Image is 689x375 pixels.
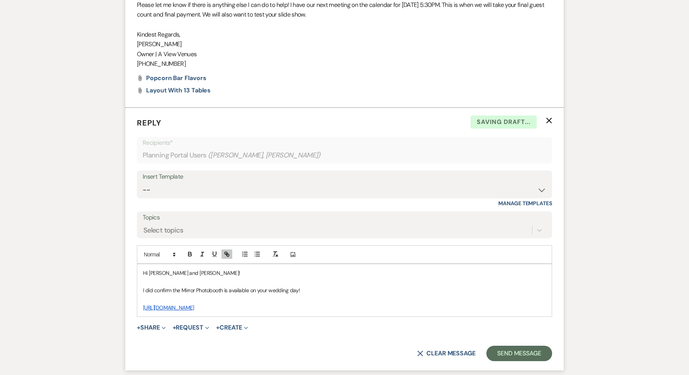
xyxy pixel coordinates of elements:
button: Clear message [417,350,476,357]
p: Kindest Regards, [137,30,552,40]
p: Hi [PERSON_NAME] and [PERSON_NAME]! [143,269,546,277]
p: [PHONE_NUMBER] [137,59,552,69]
a: Popcorn Bar Flavors [146,75,206,81]
a: Manage Templates [498,200,552,207]
button: Send Message [486,346,552,361]
a: Layout with 13 tables [146,87,211,94]
div: Insert Template [143,171,546,182]
p: Owner | A View Venues [137,49,552,59]
p: Recipients* [143,138,546,148]
label: Topics [143,212,546,223]
button: Share [137,325,166,331]
span: + [216,325,220,331]
span: + [137,325,140,331]
span: Saving draft... [471,116,537,129]
span: + [173,325,176,331]
span: Popcorn Bar Flavors [146,74,206,82]
p: [PERSON_NAME] [137,39,552,49]
button: Create [216,325,248,331]
span: ( [PERSON_NAME], [PERSON_NAME] ) [208,150,321,161]
div: Select topics [143,225,183,236]
button: Request [173,325,209,331]
p: I did confirm the Mirror Photobooth is available on your wedding day! [143,286,546,295]
span: Layout with 13 tables [146,86,211,94]
span: Reply [137,118,161,128]
div: Planning Portal Users [143,148,546,163]
a: [URL][DOMAIN_NAME] [143,304,194,311]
